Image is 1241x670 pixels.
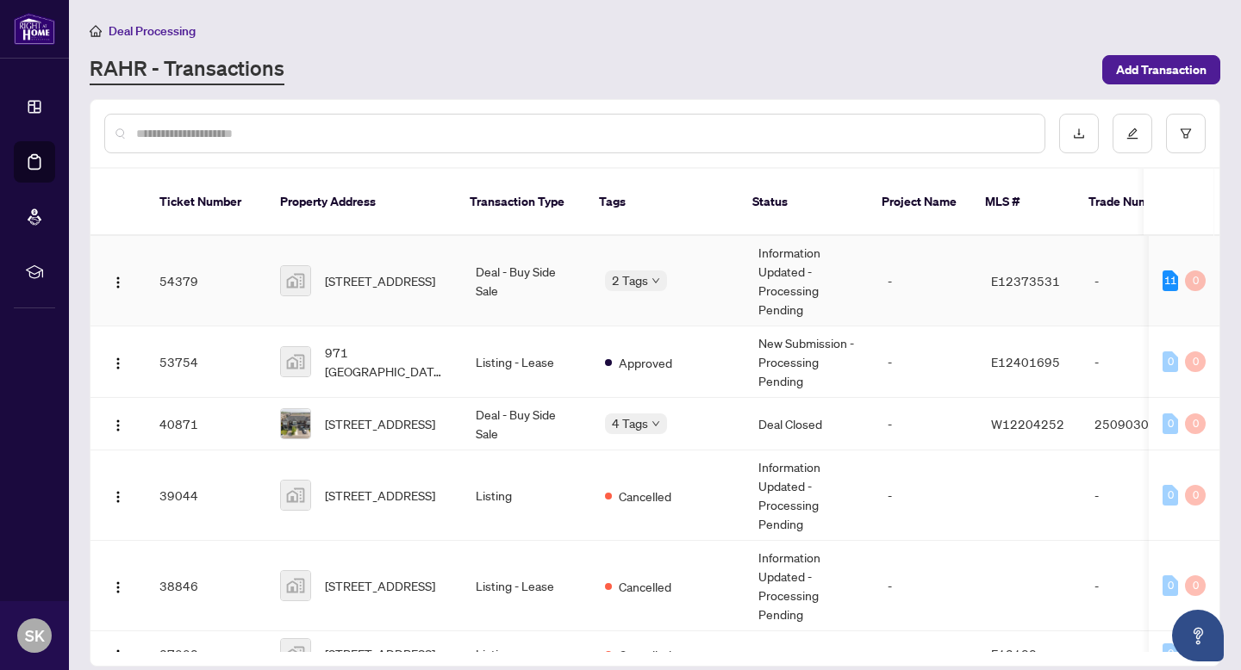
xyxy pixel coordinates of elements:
img: logo [14,13,55,45]
span: [STREET_ADDRESS] [325,486,435,505]
td: Listing [462,450,591,541]
div: 0 [1163,413,1178,434]
td: 39044 [146,450,266,541]
span: down [652,276,660,285]
button: Logo [104,348,132,375]
td: New Submission - Processing Pending [745,326,874,398]
td: 40871 [146,398,266,450]
span: E12373531 [991,273,1060,288]
th: Transaction Type [456,169,585,236]
span: 2 Tags [612,270,648,290]
span: Cancelled [619,645,671,664]
td: Deal - Buy Side Sale [462,236,591,326]
td: 53754 [146,326,266,398]
img: Logo [111,490,125,504]
td: Listing - Lease [462,326,591,398]
button: download [1059,114,1099,153]
th: Project Name [868,169,971,236]
span: Deal Processing [109,23,196,39]
th: Trade Number [1075,169,1195,236]
img: thumbnail-img [281,571,310,600]
th: Property Address [266,169,456,236]
button: Logo [104,572,132,599]
td: - [1081,541,1201,631]
td: - [874,326,977,398]
div: 0 [1185,575,1206,596]
span: Cancelled [619,487,671,506]
td: - [1081,326,1201,398]
img: Logo [111,276,125,289]
a: RAHR - Transactions [90,54,284,85]
span: home [90,25,102,37]
img: thumbnail-img [281,266,310,295]
td: - [1081,450,1201,541]
div: 11 [1163,270,1178,291]
td: - [874,236,977,326]
button: Add Transaction [1102,55,1220,84]
div: 0 [1185,351,1206,372]
img: thumbnail-img [281,409,310,438]
span: download [1073,127,1085,140]
th: Ticket Number [146,169,266,236]
span: SK [25,623,45,648]
th: Tags [585,169,739,236]
span: E12188 [991,646,1037,661]
span: edit [1126,127,1138,140]
td: Information Updated - Processing Pending [745,541,874,631]
td: Deal - Buy Side Sale [462,398,591,450]
td: 54379 [146,236,266,326]
span: E12401695 [991,354,1060,369]
span: 971 [GEOGRAPHIC_DATA], [GEOGRAPHIC_DATA], [GEOGRAPHIC_DATA], [GEOGRAPHIC_DATA] [325,343,448,381]
span: down [652,419,660,428]
span: 4 Tags [612,413,648,433]
div: 0 [1163,485,1178,506]
td: Listing - Lease [462,541,591,631]
img: Logo [111,580,125,594]
img: Logo [111,357,125,370]
td: - [1081,236,1201,326]
th: Status [739,169,868,236]
img: thumbnail-img [281,347,310,376]
th: MLS # [971,169,1075,236]
span: [STREET_ADDRESS] [325,576,435,595]
span: [STREET_ADDRESS] [325,414,435,433]
button: edit [1113,114,1152,153]
span: filter [1180,127,1192,140]
div: 0 [1185,485,1206,506]
span: [STREET_ADDRESS] [325,644,435,663]
span: W12204252 [991,416,1064,431]
div: 0 [1163,643,1178,664]
button: Logo [104,410,132,437]
button: Open asap [1172,610,1224,661]
td: - [874,398,977,450]
div: 0 [1163,351,1178,372]
span: Cancelled [619,577,671,596]
span: Add Transaction [1116,56,1207,84]
img: thumbnail-img [281,639,310,668]
img: thumbnail-img [281,481,310,510]
button: Logo [104,481,132,509]
div: 0 [1185,270,1206,291]
div: 0 [1185,413,1206,434]
td: - [874,541,977,631]
td: Information Updated - Processing Pending [745,450,874,541]
img: Logo [111,648,125,662]
td: Information Updated - Processing Pending [745,236,874,326]
img: Logo [111,419,125,432]
button: Logo [104,267,132,295]
button: Logo [104,640,132,667]
td: Deal Closed [745,398,874,450]
td: 38846 [146,541,266,631]
td: 2509030 [1081,398,1201,450]
button: filter [1166,114,1206,153]
span: Approved [619,353,672,372]
td: - [874,450,977,541]
div: 0 [1163,575,1178,596]
span: [STREET_ADDRESS] [325,271,435,290]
